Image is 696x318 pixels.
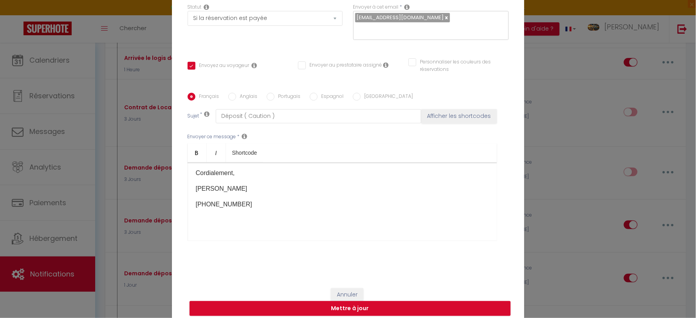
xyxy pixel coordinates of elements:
label: Français [195,93,219,101]
label: Anglais [236,93,258,101]
i: Booking status [204,4,210,10]
p: [PHONE_NUMBER] [196,200,489,209]
button: Mettre à jour [190,301,511,316]
label: Envoyez au voyageur [195,62,249,70]
p: [PERSON_NAME] [196,184,489,193]
label: Envoyer ce message [188,133,236,141]
a: Shortcode [226,143,264,162]
p: Cordialement, [196,168,489,178]
a: Italic [207,143,226,162]
i: Envoyer au voyageur [252,62,257,69]
label: Sujet [188,112,199,121]
i: Envoyer au prestataire si il est assigné [383,62,389,68]
label: Envoyer à cet email [353,4,399,11]
button: Afficher les shortcodes [421,109,497,123]
a: Bold [188,143,207,162]
i: Recipient [405,4,410,10]
label: Espagnol [318,93,344,101]
i: Message [242,133,248,139]
span: [EMAIL_ADDRESS][DOMAIN_NAME] [357,14,444,21]
button: Annuler [331,288,363,302]
label: Statut [188,4,202,11]
label: [GEOGRAPHIC_DATA] [361,93,413,101]
label: Portugais [275,93,301,101]
button: Ouvrir le widget de chat LiveChat [6,3,30,27]
i: Subject [204,111,210,117]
